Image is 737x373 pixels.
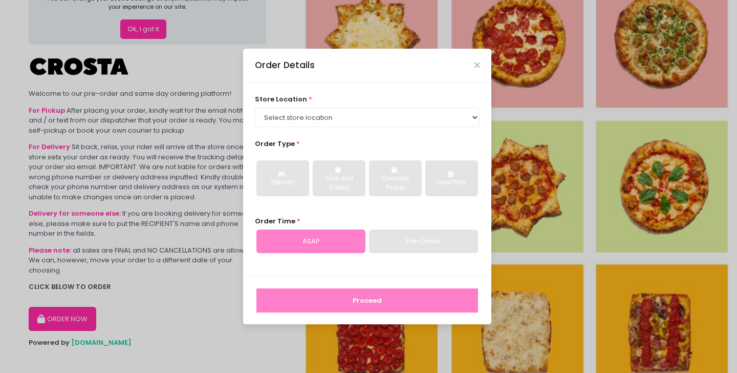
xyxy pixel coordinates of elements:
button: Curbside Pickup [369,160,422,196]
button: Meal Plan [425,160,478,196]
button: Click and Collect [313,160,365,196]
button: Close [474,63,480,68]
button: Delivery [256,160,309,196]
span: Order Type [255,139,295,149]
div: Delivery [264,178,302,188]
div: Meal Plan [432,178,471,188]
div: Curbside Pickup [376,174,415,192]
button: Proceed [256,288,478,313]
div: Order Details [255,58,315,72]
span: store location [255,94,307,104]
div: Click and Collect [320,174,358,192]
span: Order Time [255,216,295,226]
